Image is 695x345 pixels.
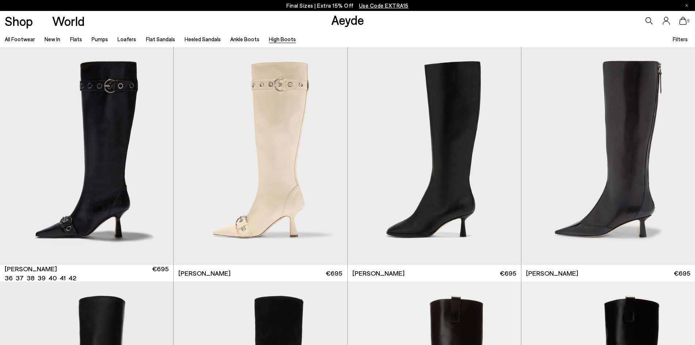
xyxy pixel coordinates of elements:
[687,19,690,23] span: 0
[521,265,695,281] a: [PERSON_NAME] €695
[178,269,231,278] span: [PERSON_NAME]
[174,47,347,265] img: Vivian Eyelet High Boots
[674,269,690,278] span: €695
[230,36,259,42] a: Ankle Boots
[5,264,57,273] span: [PERSON_NAME]
[5,273,74,283] ul: variant
[60,273,66,283] li: 41
[679,17,687,25] a: 0
[92,36,108,42] a: Pumps
[152,264,169,283] span: €695
[348,47,521,265] img: Catherine High Sock Boots
[359,2,409,9] span: Navigate to /collections/ss25-final-sizes
[500,269,516,278] span: €695
[173,47,347,265] img: Vivian Eyelet High Boots
[521,47,695,265] img: Alexis Dual-Tone High Boots
[45,36,60,42] a: New In
[269,36,296,42] a: High Boots
[146,36,175,42] a: Flat Sandals
[331,12,364,27] a: Aeyde
[526,269,578,278] span: [PERSON_NAME]
[5,15,33,27] a: Shop
[38,273,46,283] li: 39
[117,36,136,42] a: Loafers
[5,36,35,42] a: All Footwear
[173,47,347,265] div: 2 / 6
[52,15,85,27] a: World
[70,36,82,42] a: Flats
[348,265,521,281] a: [PERSON_NAME] €695
[69,273,76,283] li: 42
[174,265,347,281] a: [PERSON_NAME] €695
[27,273,35,283] li: 38
[286,1,409,10] p: Final Sizes | Extra 15% Off
[326,269,342,278] span: €695
[185,36,221,42] a: Heeled Sandals
[16,273,24,283] li: 37
[49,273,57,283] li: 40
[352,269,405,278] span: [PERSON_NAME]
[673,36,688,42] span: Filters
[5,273,13,283] li: 36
